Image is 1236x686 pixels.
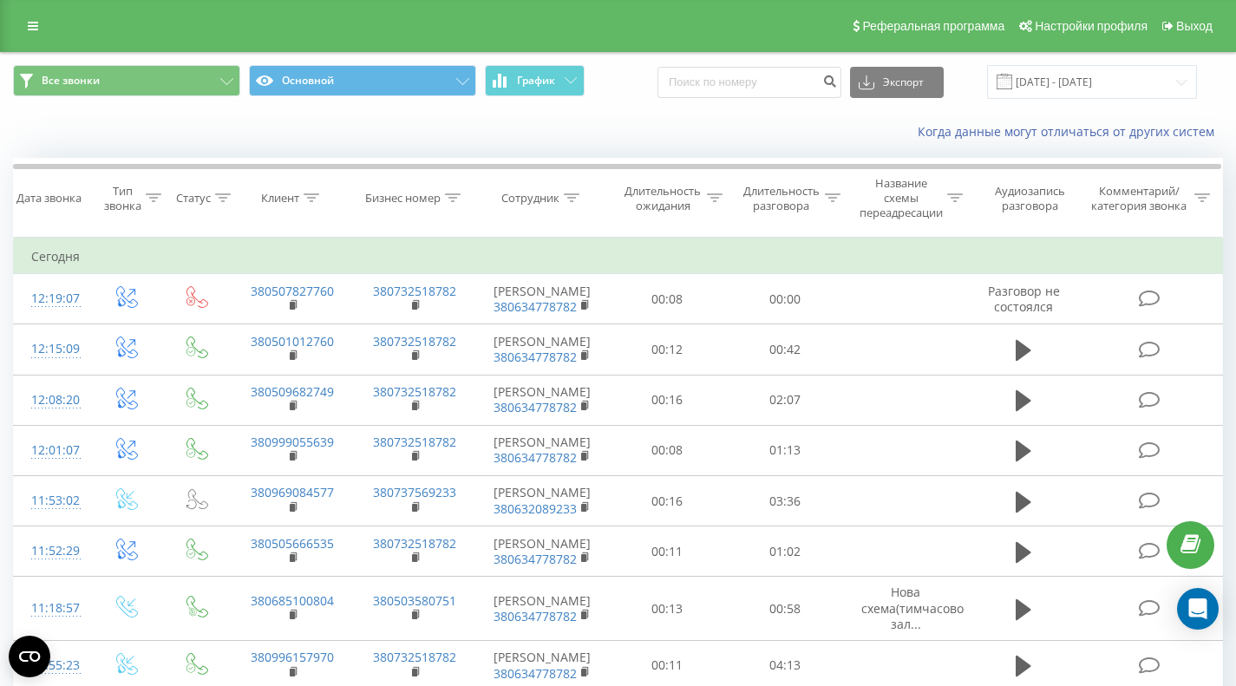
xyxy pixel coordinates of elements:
td: 00:42 [726,324,844,375]
td: [PERSON_NAME] [476,577,608,641]
td: 00:12 [608,324,726,375]
div: 12:08:20 [31,383,72,417]
button: Экспорт [850,67,944,98]
a: 380509682749 [251,383,334,400]
button: Основной [249,65,476,96]
div: Статус [176,191,211,206]
td: Сегодня [14,239,1223,274]
a: 380685100804 [251,592,334,609]
button: График [485,65,585,96]
span: График [517,75,555,87]
button: Open CMP widget [9,636,50,677]
td: 00:00 [726,274,844,324]
div: Длительность ожидания [624,184,702,213]
td: 01:13 [726,425,844,475]
a: 380634778782 [494,349,577,365]
div: Аудиозапись разговора [983,184,1076,213]
a: 380634778782 [494,551,577,567]
a: 380732518782 [373,283,456,299]
td: 02:07 [726,375,844,425]
div: Название схемы переадресации [860,176,943,220]
a: 380732518782 [373,535,456,552]
a: 380634778782 [494,665,577,682]
a: 380507827760 [251,283,334,299]
span: Настройки профиля [1035,19,1148,33]
div: Тип звонка [104,184,141,213]
div: Клиент [261,191,299,206]
span: Все звонки [42,74,100,88]
span: Разговор не состоялся [988,283,1060,315]
td: 00:08 [608,425,726,475]
td: [PERSON_NAME] [476,324,608,375]
a: 380732518782 [373,434,456,450]
div: Сотрудник [501,191,559,206]
div: 11:53:02 [31,484,72,518]
a: 380632089233 [494,500,577,517]
a: 380501012760 [251,333,334,350]
div: 10:55:23 [31,649,72,683]
a: 380634778782 [494,298,577,315]
button: Все звонки [13,65,240,96]
td: 00:08 [608,274,726,324]
td: 01:02 [726,526,844,577]
div: Дата звонка [16,191,82,206]
span: Реферальная программа [862,19,1004,33]
a: 380969084577 [251,484,334,500]
td: [PERSON_NAME] [476,526,608,577]
a: 380634778782 [494,449,577,466]
a: 380999055639 [251,434,334,450]
a: 380732518782 [373,333,456,350]
a: 380737569233 [373,484,456,500]
a: 380996157970 [251,649,334,665]
a: 380505666535 [251,535,334,552]
td: 00:58 [726,577,844,641]
a: 380634778782 [494,608,577,624]
div: Комментарий/категория звонка [1089,184,1190,213]
span: Нова схема(тимчасово зал... [861,584,964,631]
div: Бизнес номер [365,191,441,206]
div: 12:01:07 [31,434,72,467]
div: Open Intercom Messenger [1177,588,1219,630]
td: 00:11 [608,526,726,577]
td: [PERSON_NAME] [476,476,608,526]
a: 380503580751 [373,592,456,609]
td: [PERSON_NAME] [476,425,608,475]
td: [PERSON_NAME] [476,375,608,425]
a: 380634778782 [494,399,577,415]
td: 00:16 [608,375,726,425]
div: 12:15:09 [31,332,72,366]
td: [PERSON_NAME] [476,274,608,324]
td: 03:36 [726,476,844,526]
input: Поиск по номеру [657,67,841,98]
div: Длительность разговора [742,184,821,213]
div: 11:52:29 [31,534,72,568]
a: 380732518782 [373,649,456,665]
td: 00:13 [608,577,726,641]
td: 00:16 [608,476,726,526]
span: Выход [1176,19,1213,33]
a: 380732518782 [373,383,456,400]
a: Когда данные могут отличаться от других систем [918,123,1223,140]
div: 11:18:57 [31,591,72,625]
div: 12:19:07 [31,282,72,316]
